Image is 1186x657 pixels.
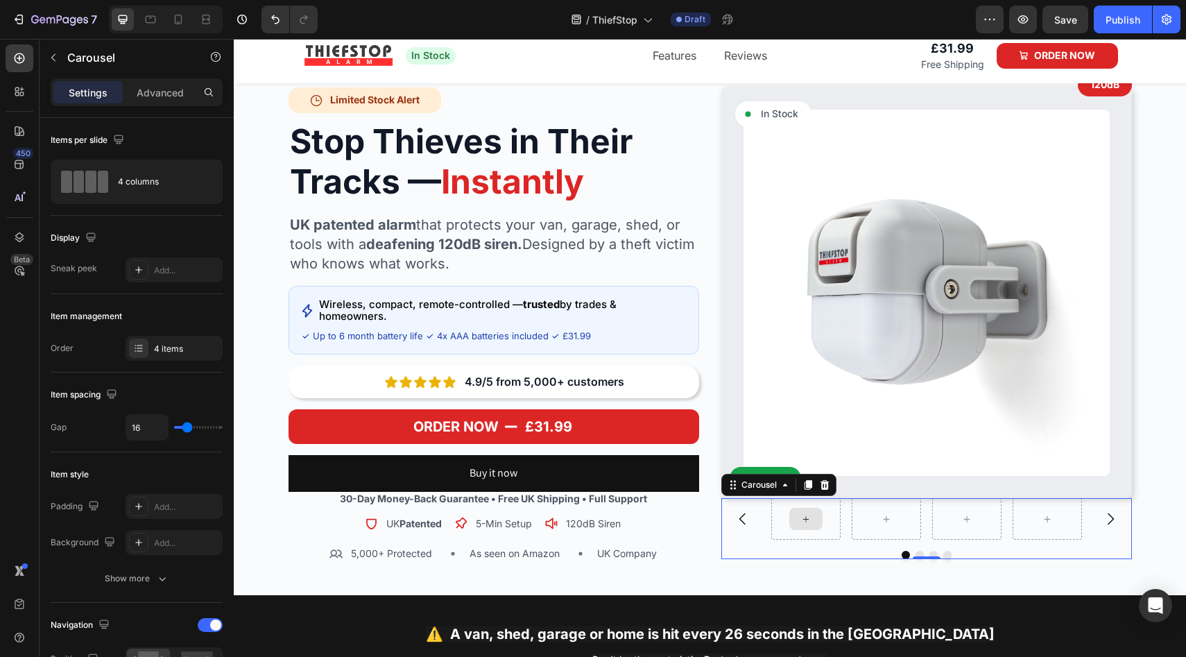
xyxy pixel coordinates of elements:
[51,262,97,275] div: Sneak peek
[51,616,112,635] div: Navigation
[153,479,208,491] p: UK
[470,615,505,626] strong: Protect
[180,379,265,396] div: ORDER NOW
[117,509,198,521] p: 5,000+ Protected
[166,479,208,490] strong: Patented
[154,264,219,277] div: Add...
[192,587,761,604] strong: ⚠️ A van, shed, garage or home is hit every 26 seconds in the [GEOGRAPHIC_DATA]
[682,512,690,520] button: Dot
[13,148,33,159] div: 450
[231,335,464,350] p: 4.9/5 from 5,000+ customers
[508,615,574,626] strong: your property
[51,310,122,323] div: Item management
[234,39,1186,657] iframe: Design area
[527,69,565,81] p: In Stock
[1042,6,1088,33] button: Save
[236,509,326,521] p: As seen on Amazon
[668,512,676,520] button: Dot
[586,12,590,27] span: /
[857,40,886,52] p: 120dB
[236,425,284,445] div: Buy it now
[55,370,465,405] button: ORDER NOW
[51,566,223,591] button: Show more
[508,434,555,445] p: UK Patent
[68,292,452,303] p: ✓ Up to 6 month battery life ✓ 4x AAA batteries included ✓ £31.99
[51,131,127,150] div: Items per slide
[51,534,118,552] div: Background
[505,440,546,452] div: Carousel
[55,416,465,453] button: Buy it now
[1106,12,1140,27] div: Publish
[51,229,99,248] div: Display
[363,509,423,521] p: UK Company
[242,479,298,491] p: 5-Min Setup
[592,12,637,27] span: ThiefStop
[51,421,67,434] div: Gap
[696,512,704,520] button: Dot
[154,343,219,355] div: 4 items
[137,85,184,100] p: Advanced
[154,501,219,513] div: Add...
[67,49,185,66] p: Carousel
[51,468,89,481] div: Item style
[289,259,326,272] strong: trusted
[1139,589,1172,622] div: Open Intercom Messenger
[51,497,102,516] div: Padding
[685,13,705,26] span: Draft
[510,71,876,437] img: gempages_461005799439729442-27f79941-ce49-4a82-9078-361b9a59e185.png
[10,254,33,265] div: Beta
[6,6,103,33] button: 7
[261,6,318,33] div: Undo/Redo
[105,572,169,586] div: Show more
[710,512,718,520] button: Dot
[490,461,528,500] button: Carousel Back Arrow
[118,166,203,198] div: 4 columns
[1094,6,1152,33] button: Publish
[51,386,120,404] div: Item spacing
[91,11,97,28] p: 7
[69,85,108,100] p: Settings
[154,537,219,549] div: Add...
[1054,14,1077,26] span: Save
[126,415,168,440] input: Auto
[857,461,896,500] button: Carousel Next Arrow
[56,454,464,466] p: 30-Day Money-Back Guarantee • Free UK Shipping • Full Support
[332,479,387,491] p: 120dB Siren
[290,377,340,398] div: £31.99
[359,615,594,626] span: Don't be the next victim. now.
[51,342,74,355] div: Order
